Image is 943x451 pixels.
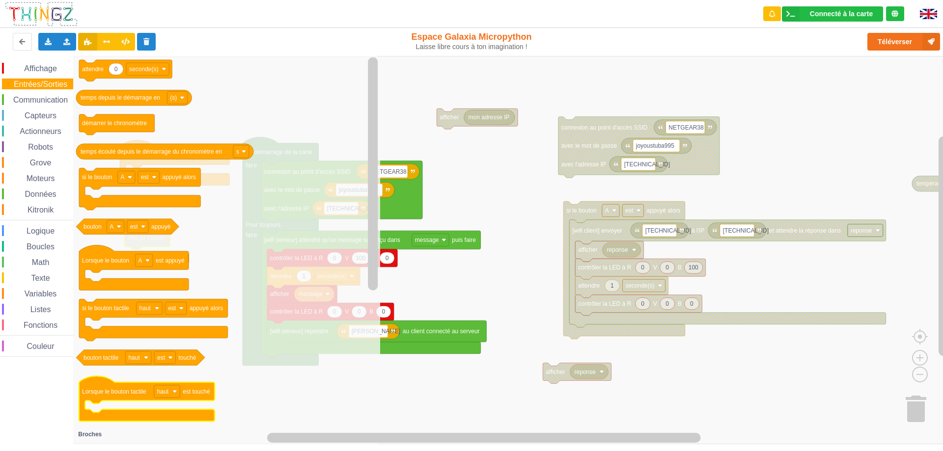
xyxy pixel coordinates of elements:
[139,257,142,264] text: A
[151,223,171,230] text: appuyé
[170,94,177,101] text: (s)
[264,237,400,243] text: [wifi serveur] attendre qu'un message soit reçu dans
[128,354,140,361] text: haut
[607,246,629,253] text: reponse
[769,227,841,234] text: et attendre la réponse dans
[647,207,681,214] text: appuyé alors
[156,257,185,264] text: est appuyé
[561,124,648,131] text: connexion au point d'accès SSID
[157,388,169,395] text: haut
[81,94,160,101] text: temps depuis le démarrage en
[610,282,614,289] text: 1
[4,1,78,27] img: thingz_logo.png
[178,354,196,361] text: touché
[867,33,940,51] button: Téléverser
[25,242,56,251] span: Boucles
[110,223,113,230] text: A
[403,328,480,335] text: au client connecté au serveur
[30,258,51,266] span: Math
[23,111,58,120] span: Capteurs
[546,368,565,375] text: afficher
[26,342,56,350] span: Couleur
[566,207,596,214] text: si le bouton
[82,66,104,73] text: attendre
[690,300,693,307] text: 0
[636,142,674,149] text: joyoustuba995
[129,66,158,73] text: seconde(s)
[578,264,631,271] text: contrôler la LED à R
[382,308,385,315] text: 0
[120,174,124,181] text: A
[12,96,69,104] span: Communication
[162,174,196,181] text: appuyé alors
[29,305,53,314] span: Listes
[641,264,644,271] text: 0
[415,237,439,243] text: message
[22,321,59,329] span: Fonctions
[653,264,657,271] text: V
[82,388,146,395] text: Lorsque le bouton tactile
[920,9,937,19] img: gb.png
[352,328,400,335] text: [PERSON_NAME]
[141,174,149,181] text: est
[668,124,704,131] text: NETGEAR38
[82,120,147,127] text: démarrer le chronomètre
[82,257,129,264] text: Lorsque le bouton
[666,300,669,307] text: 0
[81,148,222,155] text: temps écoulé depuis le démarrage du chronomètre en
[578,282,600,289] text: attendre
[371,168,407,175] text: NETGEAR38
[572,227,622,234] text: [wifi client] envoyer
[723,227,769,234] text: [TECHNICAL_ID]
[678,300,682,307] text: B
[653,300,657,307] text: V
[561,142,617,149] text: avec le mot de passe
[83,223,102,230] text: bouton
[389,43,554,51] div: Laisse libre cours à ton imagination !
[130,223,139,230] text: est
[157,354,166,361] text: est
[168,305,176,312] text: est
[83,354,119,361] text: bouton tactile
[624,160,670,167] text: [TECHNICAL_ID]
[26,206,55,214] span: Kitronik
[886,6,904,21] div: Tu es connecté au serveur de création de Thingz
[692,227,704,234] text: à l'IP
[645,227,691,234] text: [TECHNICAL_ID]
[561,160,606,167] text: avec l'adresse IP
[12,80,69,88] span: Entrées/Sorties
[452,237,476,243] text: puis faire
[641,300,644,307] text: 0
[578,300,631,307] text: contrôler la LED à R
[18,127,63,135] span: Actionneurs
[139,305,151,312] text: haut
[689,264,698,271] text: 100
[782,6,883,22] div: Ta base fonctionne bien !
[625,207,634,214] text: est
[386,255,389,262] text: 0
[236,148,239,155] text: s
[469,114,510,121] text: mon adresse IP
[605,207,609,214] text: A
[114,66,118,73] text: 0
[810,10,873,17] div: Connecté à la carte
[625,282,654,289] text: seconde(s)
[23,290,58,298] span: Variables
[666,264,669,271] text: 0
[440,114,459,121] text: afficher
[678,264,682,271] text: B
[578,246,597,253] text: afficher
[190,305,223,312] text: appuyé alors
[28,159,53,167] span: Grove
[575,368,596,375] text: reponse
[78,431,102,438] text: Broches
[27,143,55,151] span: Robots
[24,190,58,198] span: Données
[25,227,56,235] span: Logique
[183,388,210,395] text: est touché
[389,31,554,51] div: Espace Galaxia Micropython
[82,305,129,312] text: si le bouton tactile
[23,64,58,73] span: Affichage
[82,174,112,181] text: si le bouton
[851,227,872,234] text: reponse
